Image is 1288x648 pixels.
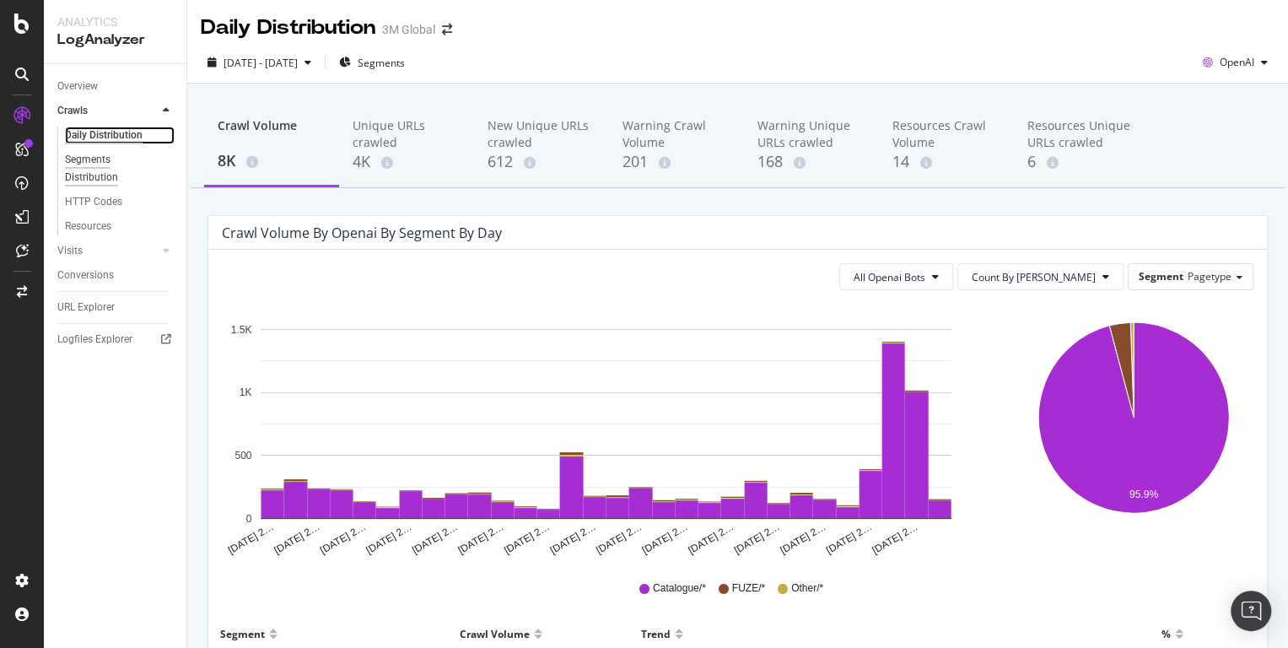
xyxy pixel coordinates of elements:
div: Crawl Volume by openai by Segment by Day [222,224,502,241]
text: 0 [246,513,252,525]
div: 612 [488,151,595,173]
div: Warning Unique URLs crawled [757,117,865,151]
div: Crawls [57,102,88,120]
span: Other/* [791,581,823,596]
button: OpenAI [1196,49,1275,76]
div: 14 [892,151,1000,173]
div: 4K [353,151,461,173]
div: LogAnalyzer [57,30,173,50]
div: Logfiles Explorer [57,331,132,348]
a: Logfiles Explorer [57,331,175,348]
div: Crawl Volume [460,620,530,647]
button: Segments [332,49,412,76]
div: Segments Distribution [65,151,159,186]
div: arrow-right-arrow-left [442,24,452,35]
div: Warning Crawl Volume [622,117,730,151]
text: 500 [234,450,251,462]
a: Overview [57,78,175,95]
svg: A chart. [222,304,989,557]
div: 168 [757,151,865,173]
div: Overview [57,78,98,95]
div: Open Intercom Messenger [1231,591,1271,631]
div: Visits [57,242,83,260]
div: Resources [65,218,111,235]
a: Segments Distribution [65,151,175,186]
span: Segments [358,56,405,70]
a: HTTP Codes [65,193,175,211]
a: URL Explorer [57,299,175,316]
div: Trend [641,620,671,647]
a: Resources [65,218,175,235]
div: 201 [622,151,730,173]
text: 1K [240,387,252,399]
div: 6 [1027,151,1135,173]
div: Daily Distribution [65,127,143,144]
div: Crawl Volume [218,117,326,149]
span: Count By Day [972,270,1096,284]
span: Pagetype [1188,269,1231,283]
svg: A chart. [1015,304,1253,557]
span: [DATE] - [DATE] [224,56,298,70]
a: Conversions [57,267,175,284]
text: 95.9% [1129,489,1158,500]
div: Unique URLs crawled [353,117,461,151]
span: All Openai Bots [854,270,925,284]
div: URL Explorer [57,299,115,316]
div: Resources Crawl Volume [892,117,1000,151]
div: Daily Distribution [201,13,375,42]
div: Analytics [57,13,173,30]
div: Segment [220,620,265,647]
a: Crawls [57,102,158,120]
div: Resources Unique URLs crawled [1027,117,1135,151]
span: FUZE/* [732,581,765,596]
div: 3M Global [382,21,435,38]
button: [DATE] - [DATE] [201,49,318,76]
a: Daily Distribution [65,127,175,144]
div: New Unique URLs crawled [488,117,595,151]
span: Segment [1139,269,1183,283]
span: OpenAI [1220,55,1254,69]
button: Count By [PERSON_NAME] [957,263,1124,290]
div: Conversions [57,267,114,284]
div: % [1161,620,1171,647]
div: 8K [218,150,326,172]
div: HTTP Codes [65,193,122,211]
span: Catalogue/* [653,581,706,596]
text: 1.5K [231,324,252,336]
button: All Openai Bots [839,263,953,290]
a: Visits [57,242,158,260]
